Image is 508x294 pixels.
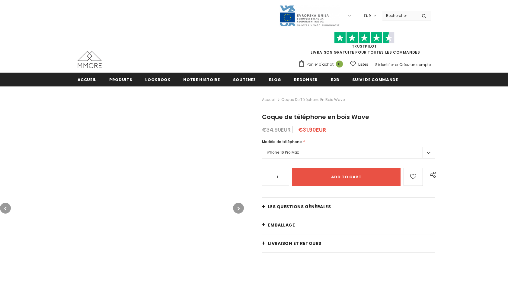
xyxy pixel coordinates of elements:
[399,62,431,67] a: Créez un compte
[268,204,331,210] span: Les questions générales
[269,73,281,86] a: Blog
[268,240,321,246] span: Livraison et retours
[298,126,326,133] span: €31.90EUR
[336,61,343,67] span: 0
[262,126,291,133] span: €34.90EUR
[294,77,318,83] span: Redonner
[145,73,170,86] a: Lookbook
[262,96,276,103] a: Accueil
[269,77,281,83] span: Blog
[298,60,346,69] a: Panier d'achat 0
[358,61,368,67] span: Listes
[262,113,369,121] span: Coque de téléphone en bois Wave
[78,51,102,68] img: Cas MMORE
[331,73,339,86] a: B2B
[364,13,371,19] span: EUR
[292,168,401,186] input: Add to cart
[268,222,295,228] span: EMBALLAGE
[382,11,417,20] input: Search Site
[262,198,435,216] a: Les questions générales
[78,73,97,86] a: Accueil
[375,62,394,67] a: S'identifier
[279,13,340,18] a: Javni Razpis
[262,147,435,158] label: iPhone 16 Pro Max
[109,77,132,83] span: Produits
[145,77,170,83] span: Lookbook
[395,62,398,67] span: or
[281,96,345,103] span: Coque de téléphone en bois Wave
[233,73,256,86] a: soutenez
[109,73,132,86] a: Produits
[352,44,377,49] a: TrustPilot
[233,77,256,83] span: soutenez
[183,77,220,83] span: Notre histoire
[331,77,339,83] span: B2B
[352,73,398,86] a: Suivi de commande
[294,73,318,86] a: Redonner
[307,61,334,67] span: Panier d'achat
[279,5,340,27] img: Javni Razpis
[262,139,302,144] span: Modèle de téléphone
[183,73,220,86] a: Notre histoire
[78,77,97,83] span: Accueil
[350,59,368,70] a: Listes
[262,234,435,252] a: Livraison et retours
[334,32,395,44] img: Faites confiance aux étoiles pilotes
[298,35,431,55] span: LIVRAISON GRATUITE POUR TOUTES LES COMMANDES
[352,77,398,83] span: Suivi de commande
[262,216,435,234] a: EMBALLAGE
